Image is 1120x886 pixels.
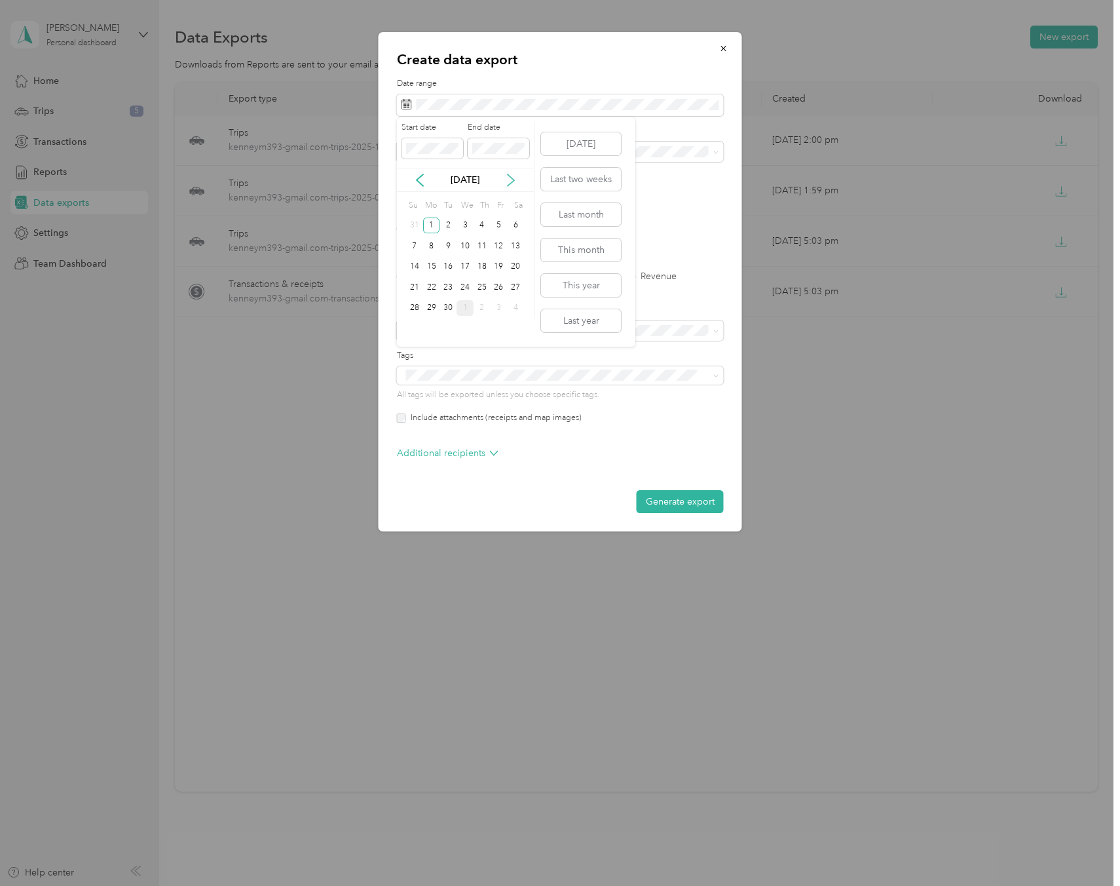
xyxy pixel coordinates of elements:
[439,238,457,254] div: 9
[474,300,491,317] div: 2
[474,259,491,275] div: 18
[438,173,493,187] p: [DATE]
[397,78,724,90] label: Date range
[439,218,457,234] div: 2
[491,300,508,317] div: 3
[406,197,419,215] div: Su
[474,238,491,254] div: 11
[457,300,474,317] div: 1
[406,218,423,234] div: 31
[457,238,474,254] div: 10
[423,238,440,254] div: 8
[457,259,474,275] div: 17
[541,239,621,261] button: This month
[491,259,508,275] div: 19
[397,389,724,401] p: All tags will be exported unless you choose specific tags.
[541,274,621,297] button: This year
[512,197,524,215] div: Sa
[474,279,491,296] div: 25
[441,197,454,215] div: Tu
[423,300,440,317] div: 29
[491,218,508,234] div: 5
[423,197,438,215] div: Mo
[439,279,457,296] div: 23
[397,50,724,69] p: Create data export
[457,218,474,234] div: 3
[507,279,524,296] div: 27
[495,197,507,215] div: Fr
[491,279,508,296] div: 26
[541,168,621,191] button: Last two weeks
[478,197,491,215] div: Th
[439,300,457,317] div: 30
[401,122,463,134] label: Start date
[507,218,524,234] div: 6
[474,218,491,234] div: 4
[491,238,508,254] div: 12
[627,272,677,281] label: Revenue
[439,259,457,275] div: 16
[406,279,423,296] div: 21
[423,259,440,275] div: 15
[406,259,423,275] div: 14
[1047,813,1120,886] iframe: Everlance-gr Chat Button Frame
[423,279,440,296] div: 22
[541,203,621,226] button: Last month
[541,132,621,155] button: [DATE]
[458,197,474,215] div: We
[406,300,423,317] div: 28
[406,238,423,254] div: 7
[457,279,474,296] div: 24
[507,259,524,275] div: 20
[397,446,498,460] p: Additional recipients
[507,300,524,317] div: 4
[423,218,440,234] div: 1
[406,412,582,424] label: Include attachments (receipts and map images)
[397,350,724,362] label: Tags
[541,309,621,332] button: Last year
[637,490,724,513] button: Generate export
[468,122,529,134] label: End date
[507,238,524,254] div: 13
